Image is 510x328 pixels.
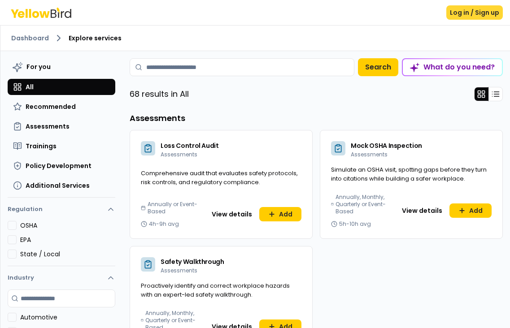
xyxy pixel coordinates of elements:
[8,118,115,134] button: Assessments
[161,141,219,150] span: Loss Control Audit
[69,34,122,43] span: Explore services
[130,112,503,125] h3: Assessments
[8,79,115,95] button: All
[148,201,199,215] span: Annually or Event-Based
[20,235,115,244] label: EPA
[259,207,301,221] button: Add
[8,158,115,174] button: Policy Development
[11,33,499,43] nav: breadcrumb
[161,151,197,158] span: Assessments
[130,88,189,100] p: 68 results in All
[8,177,115,194] button: Additional Services
[8,221,115,266] div: Regulation
[161,257,224,266] span: Safety Walkthrough
[402,58,503,76] button: What do you need?
[8,99,115,115] button: Recommended
[26,142,57,151] span: Trainings
[397,203,448,218] button: View details
[26,82,34,91] span: All
[403,59,502,75] div: What do you need?
[336,194,389,215] span: Annually, Monthly, Quarterly or Event-Based
[141,281,290,299] span: Proactively identify and correct workplace hazards with an expert-led safety walkthrough.
[8,58,115,75] button: For you
[20,313,115,322] label: Automotive
[26,102,76,111] span: Recommended
[20,250,115,259] label: State / Local
[446,5,503,20] button: Log in / Sign up
[449,203,492,218] button: Add
[11,34,49,43] a: Dashboard
[206,207,257,221] button: View details
[351,151,388,158] span: Assessments
[339,220,371,228] span: 5h-10h avg
[20,221,115,230] label: OSHA
[8,201,115,221] button: Regulation
[26,122,70,131] span: Assessments
[8,138,115,154] button: Trainings
[358,58,398,76] button: Search
[8,266,115,289] button: Industry
[26,62,51,71] span: For you
[26,181,90,190] span: Additional Services
[26,161,92,170] span: Policy Development
[351,141,422,150] span: Mock OSHA Inspection
[149,220,179,228] span: 4h-9h avg
[161,267,197,274] span: Assessments
[141,169,298,186] span: Comprehensive audit that evaluates safety protocols, risk controls, and regulatory compliance.
[331,165,487,183] span: Simulate an OSHA visit, spotting gaps before they turn into citations while building a safer work...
